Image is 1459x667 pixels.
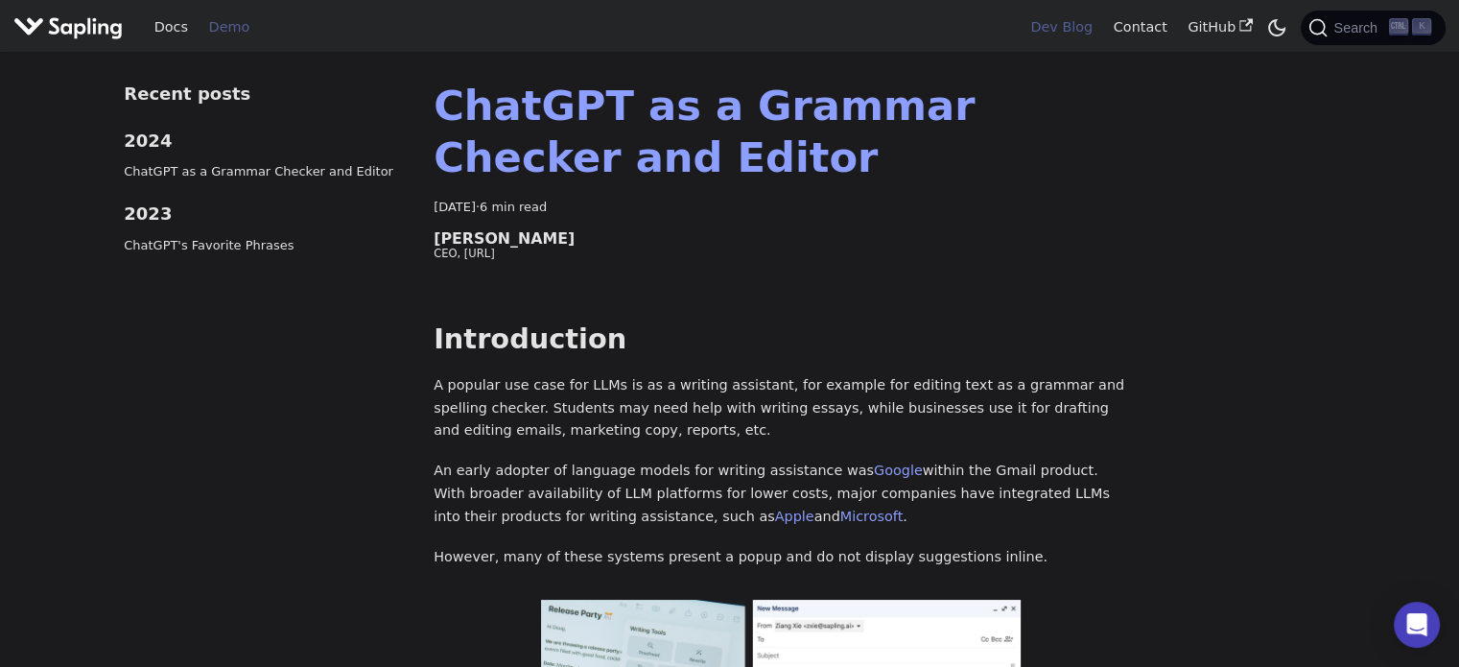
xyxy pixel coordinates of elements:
[1177,12,1262,42] a: GitHub
[1103,12,1178,42] a: Contact
[840,509,904,524] a: Microsoft
[434,82,975,181] a: ChatGPT as a Grammar Checker and Editor
[1394,602,1440,648] div: Open Intercom Messenger
[874,463,923,478] a: Google
[434,247,495,260] small: CEO, Sapling.ai
[124,161,406,181] a: ChatGPT as a Grammar Checker and Editor
[13,13,129,41] a: Sapling.ai
[434,197,1128,217] div: · 6 min read
[434,374,1128,442] p: A popular use case for LLMs is as a writing assistant, for example for editing text as a grammar ...
[1412,18,1431,36] kbd: K
[124,131,406,153] h3: 2024
[13,13,123,41] img: Sapling.ai
[1263,13,1291,41] button: Switch between dark and light mode (currently dark mode)
[434,322,1128,357] h2: Introduction
[1301,11,1445,45] button: Search (Ctrl+K)
[124,203,406,226] h3: 2023
[199,12,260,42] a: Demo
[434,231,575,247] span: [PERSON_NAME]
[124,80,406,270] nav: Blog recent posts navigation
[144,12,199,42] a: Docs
[434,460,1128,528] p: An early adopter of language models for writing assistance was within the Gmail product. With bro...
[1020,12,1102,42] a: Dev Blog
[434,546,1128,569] p: However, many of these systems present a popup and do not display suggestions inline.
[434,200,476,214] time: [DATE]
[775,509,814,524] a: Apple
[124,80,406,108] div: Recent posts
[1328,20,1389,36] span: Search
[124,235,406,255] a: ChatGPT's Favorite Phrases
